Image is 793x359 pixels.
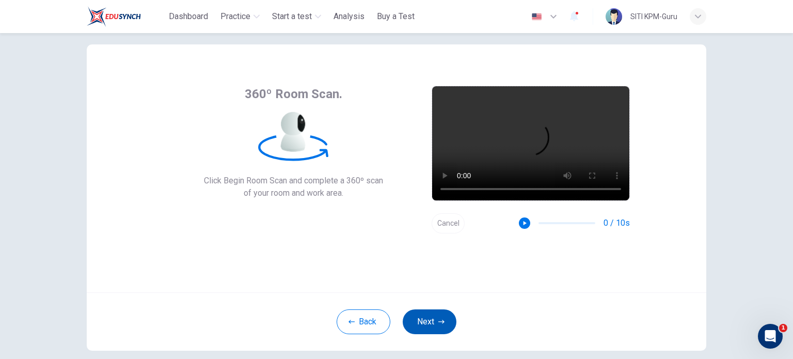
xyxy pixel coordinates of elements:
[204,175,383,187] span: Click Begin Room Scan and complete a 360º scan
[758,324,783,349] iframe: Intercom live chat
[204,187,383,199] span: of your room and work area.
[87,6,141,27] img: ELTC logo
[165,7,212,26] button: Dashboard
[377,10,415,23] span: Buy a Test
[530,13,543,21] img: en
[779,324,787,332] span: 1
[272,10,312,23] span: Start a test
[337,309,390,334] button: Back
[87,6,165,27] a: ELTC logo
[403,309,456,334] button: Next
[334,10,364,23] span: Analysis
[606,8,622,25] img: Profile picture
[329,7,369,26] button: Analysis
[604,217,630,229] span: 0 / 10s
[220,10,250,23] span: Practice
[432,213,465,233] button: Cancel
[373,7,419,26] button: Buy a Test
[268,7,325,26] button: Start a test
[245,86,342,102] span: 360º Room Scan.
[630,10,677,23] div: SITI KPM-Guru
[216,7,264,26] button: Practice
[169,10,208,23] span: Dashboard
